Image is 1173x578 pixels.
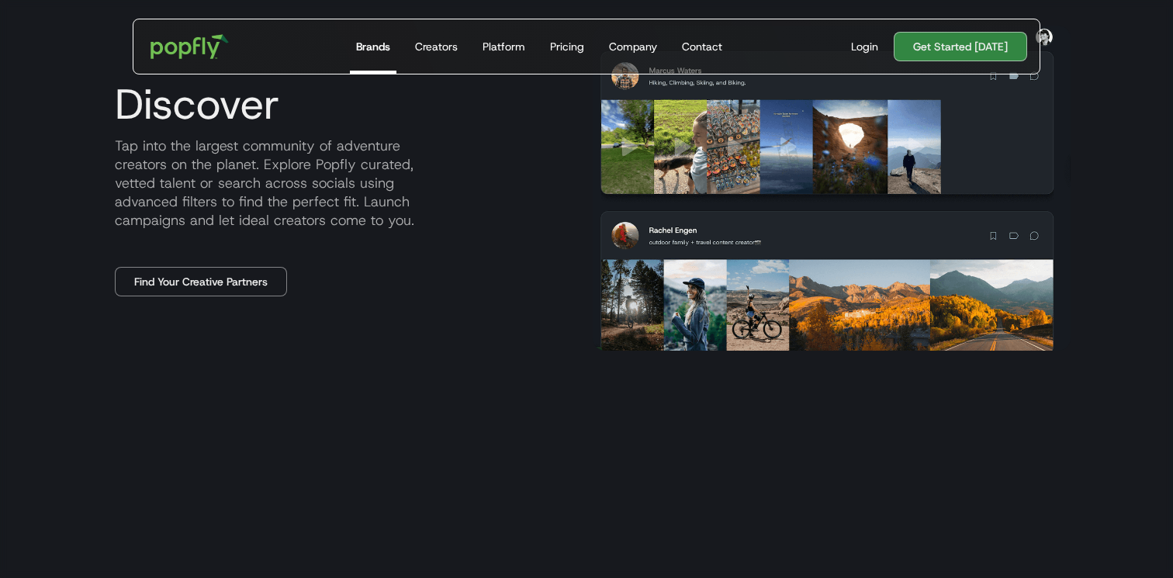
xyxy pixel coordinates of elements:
[550,39,584,54] div: Pricing
[845,39,884,54] a: Login
[350,19,396,74] a: Brands
[102,137,580,230] p: Tap into the largest community of adventure creators on the planet. Explore Popfly curated, vette...
[140,23,240,70] a: home
[115,267,287,296] a: Find Your Creative Partners
[544,19,590,74] a: Pricing
[415,39,458,54] div: Creators
[609,39,657,54] div: Company
[356,39,390,54] div: Brands
[102,81,580,127] h3: Discover
[476,19,531,74] a: Platform
[851,39,878,54] div: Login
[894,32,1027,61] a: Get Started [DATE]
[676,19,728,74] a: Contact
[483,39,525,54] div: Platform
[603,19,663,74] a: Company
[409,19,464,74] a: Creators
[682,39,722,54] div: Contact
